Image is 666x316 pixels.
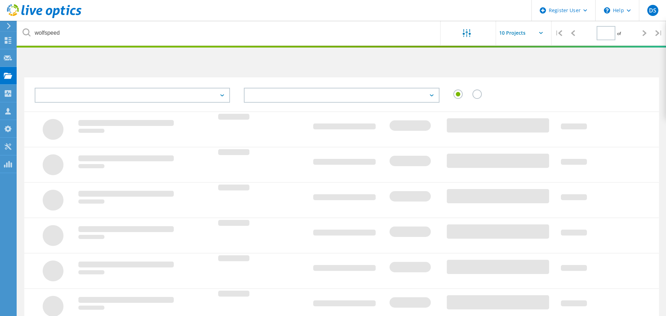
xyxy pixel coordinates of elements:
[604,7,610,14] svg: \n
[552,21,566,45] div: |
[7,15,82,19] a: Live Optics Dashboard
[649,8,656,13] span: DS
[617,31,621,36] span: of
[17,21,441,45] input: undefined
[652,21,666,45] div: |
